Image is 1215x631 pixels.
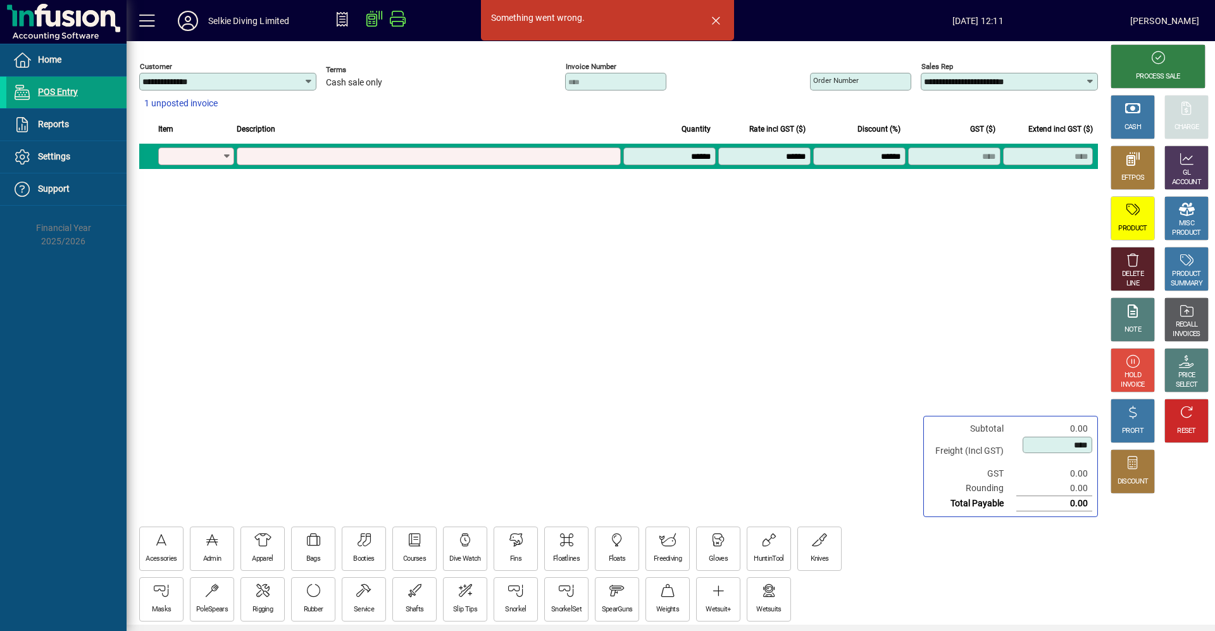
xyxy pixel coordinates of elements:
div: DELETE [1122,270,1143,279]
span: 1 unposted invoice [144,97,218,110]
div: Courses [403,554,426,564]
div: Selkie Diving Limited [208,11,290,31]
div: Bags [306,554,320,564]
span: Quantity [682,122,711,136]
span: Home [38,54,61,65]
a: Reports [6,109,127,141]
span: Settings [38,151,70,161]
mat-label: Customer [140,62,172,71]
td: 0.00 [1016,466,1092,481]
div: CHARGE [1174,123,1199,132]
div: Gloves [709,554,728,564]
span: Cash sale only [326,78,382,88]
div: NOTE [1125,325,1141,335]
div: Fins [510,554,521,564]
td: Total Payable [929,496,1016,511]
div: PoleSpears [196,605,228,615]
td: GST [929,466,1016,481]
div: Service [354,605,374,615]
div: GL [1183,168,1191,178]
div: Snorkel [505,605,526,615]
div: Rigging [252,605,273,615]
div: PROFIT [1122,427,1143,436]
span: Item [158,122,173,136]
div: Floats [609,554,626,564]
div: Weights [656,605,679,615]
td: Subtotal [929,422,1016,436]
td: Freight (Incl GST) [929,436,1016,466]
div: SUMMARY [1171,279,1202,289]
span: Reports [38,119,69,129]
div: PRODUCT [1172,228,1200,238]
div: SpearGuns [602,605,633,615]
span: POS Entry [38,87,78,97]
td: Rounding [929,481,1016,496]
span: Extend incl GST ($) [1028,122,1093,136]
div: RESET [1177,427,1196,436]
span: GST ($) [970,122,995,136]
td: 0.00 [1016,481,1092,496]
div: Apparel [252,554,273,564]
div: HuntinTool [754,554,783,564]
div: PRODUCT [1118,224,1147,234]
div: PRICE [1178,371,1195,380]
a: Settings [6,141,127,173]
span: Support [38,184,70,194]
div: MISC [1179,219,1194,228]
div: RECALL [1176,320,1198,330]
mat-label: Invoice number [566,62,616,71]
div: PRODUCT [1172,270,1200,279]
mat-label: Order number [813,76,859,85]
div: DISCOUNT [1118,477,1148,487]
button: Profile [168,9,208,32]
mat-label: Sales rep [921,62,953,71]
div: Wetsuits [756,605,781,615]
button: 1 unposted invoice [139,92,223,115]
div: PROCESS SALE [1136,72,1180,82]
div: Floatlines [553,554,580,564]
div: SELECT [1176,380,1198,390]
span: Rate incl GST ($) [749,122,806,136]
div: Knives [811,554,829,564]
a: Support [6,173,127,205]
div: Admin [203,554,221,564]
div: Booties [353,554,374,564]
div: Wetsuit+ [706,605,730,615]
div: Freediving [654,554,682,564]
div: EFTPOS [1121,173,1145,183]
div: ACCOUNT [1172,178,1201,187]
td: 0.00 [1016,422,1092,436]
span: Description [237,122,275,136]
div: Slip Tips [453,605,477,615]
div: INVOICES [1173,330,1200,339]
div: HOLD [1125,371,1141,380]
span: Discount (%) [857,122,900,136]
div: Masks [152,605,171,615]
span: Terms [326,66,402,74]
div: Dive Watch [449,554,480,564]
div: INVOICE [1121,380,1144,390]
td: 0.00 [1016,496,1092,511]
div: Acessories [146,554,177,564]
div: SnorkelSet [551,605,582,615]
span: [DATE] 12:11 [826,11,1130,31]
div: CASH [1125,123,1141,132]
div: [PERSON_NAME] [1130,11,1199,31]
div: Shafts [406,605,424,615]
a: Home [6,44,127,76]
div: LINE [1126,279,1139,289]
div: Rubber [304,605,323,615]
